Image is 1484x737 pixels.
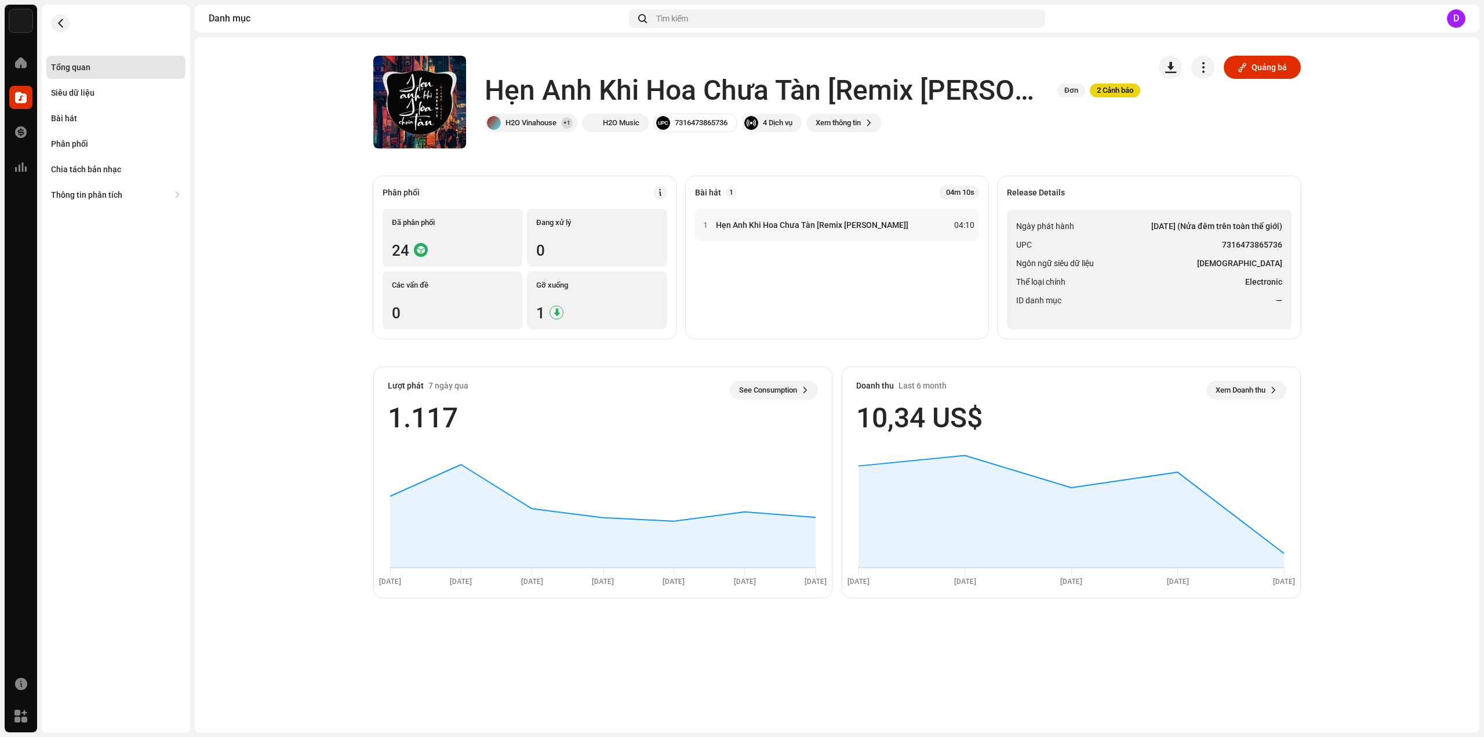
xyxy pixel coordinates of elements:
[675,118,728,128] div: 7316473865736
[763,118,792,128] div: 4 Dịch vụ
[392,218,513,227] div: Đã phân phối
[726,187,737,198] p-badge: 1
[848,578,870,586] text: [DATE]
[1016,293,1061,307] span: ID danh mục
[51,190,122,199] div: Thông tin phân tích
[1222,238,1282,252] strong: 7316473865736
[51,139,88,148] div: Phân phối
[949,218,974,232] div: 04:10
[450,578,472,586] text: [DATE]
[388,381,424,390] div: Lượt phát
[716,220,908,230] strong: Hẹn Anh Khi Hoa Chưa Tàn [Remix [PERSON_NAME]]
[1216,379,1265,402] span: Xem Doanh thu
[806,114,882,132] button: Xem thông tin
[46,158,185,181] re-m-nav-item: Chia tách bản nhạc
[209,14,624,23] div: Danh mục
[739,379,797,402] span: See Consumption
[939,186,979,199] div: 04m 10s
[46,107,185,130] re-m-nav-item: Bài hát
[816,111,861,135] span: Xem thông tin
[536,281,657,290] div: Gỡ xuống
[663,578,685,586] text: [DATE]
[46,81,185,104] re-m-nav-item: Siêu dữ liệu
[1016,256,1094,270] span: Ngôn ngữ siêu dữ liệu
[695,188,721,197] strong: Bài hát
[1060,578,1082,586] text: [DATE]
[46,183,185,206] re-m-nav-dropdown: Thông tin phân tích
[954,578,976,586] text: [DATE]
[1151,219,1282,233] strong: [DATE] (Nửa đêm trên toàn thế giới)
[51,114,77,123] div: Bài hát
[1090,83,1140,97] span: 2 Cảnh báo
[734,578,756,586] text: [DATE]
[1016,219,1074,233] span: Ngày phát hành
[1245,275,1282,289] strong: Electronic
[428,381,468,390] div: 7 ngày qua
[603,118,639,128] div: H2O Music
[1273,578,1295,586] text: [DATE]
[1016,275,1065,289] span: Thể loại chính
[392,281,513,290] div: Các vấn đề
[1276,293,1282,307] strong: —
[51,165,121,174] div: Chia tách bản nhạc
[51,88,94,97] div: Siêu dữ liệu
[536,218,657,227] div: Đang xử lý
[1007,188,1065,197] strong: Release Details
[521,578,543,586] text: [DATE]
[592,578,614,586] text: [DATE]
[856,381,894,390] div: Doanh thu
[9,9,32,32] img: 76e35660-c1c7-4f61-ac9e-76e2af66a330
[1252,56,1287,79] span: Quảng bá
[1197,256,1282,270] strong: [DEMOGRAPHIC_DATA]
[1057,83,1085,97] span: Đơn
[730,381,818,400] button: See Consumption
[1206,381,1286,400] button: Xem Doanh thu
[383,188,420,197] div: Phân phối
[379,578,401,586] text: [DATE]
[584,116,598,130] img: a834c0fb-3ae9-4835-8742-59653d2068bd
[1447,9,1465,28] div: D
[1224,56,1301,79] button: Quảng bá
[485,72,1048,109] h1: Hẹn Anh Khi Hoa Chưa Tàn [Remix [PERSON_NAME]]
[51,63,90,72] div: Tổng quan
[505,118,556,128] div: H2O Vinahouse
[656,14,688,23] span: Tìm kiếm
[805,578,827,586] text: [DATE]
[46,56,185,79] re-m-nav-item: Tổng quan
[561,117,573,129] div: +1
[899,381,947,390] div: Last 6 month
[46,132,185,155] re-m-nav-item: Phân phối
[1016,238,1032,252] span: UPC
[1167,578,1189,586] text: [DATE]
